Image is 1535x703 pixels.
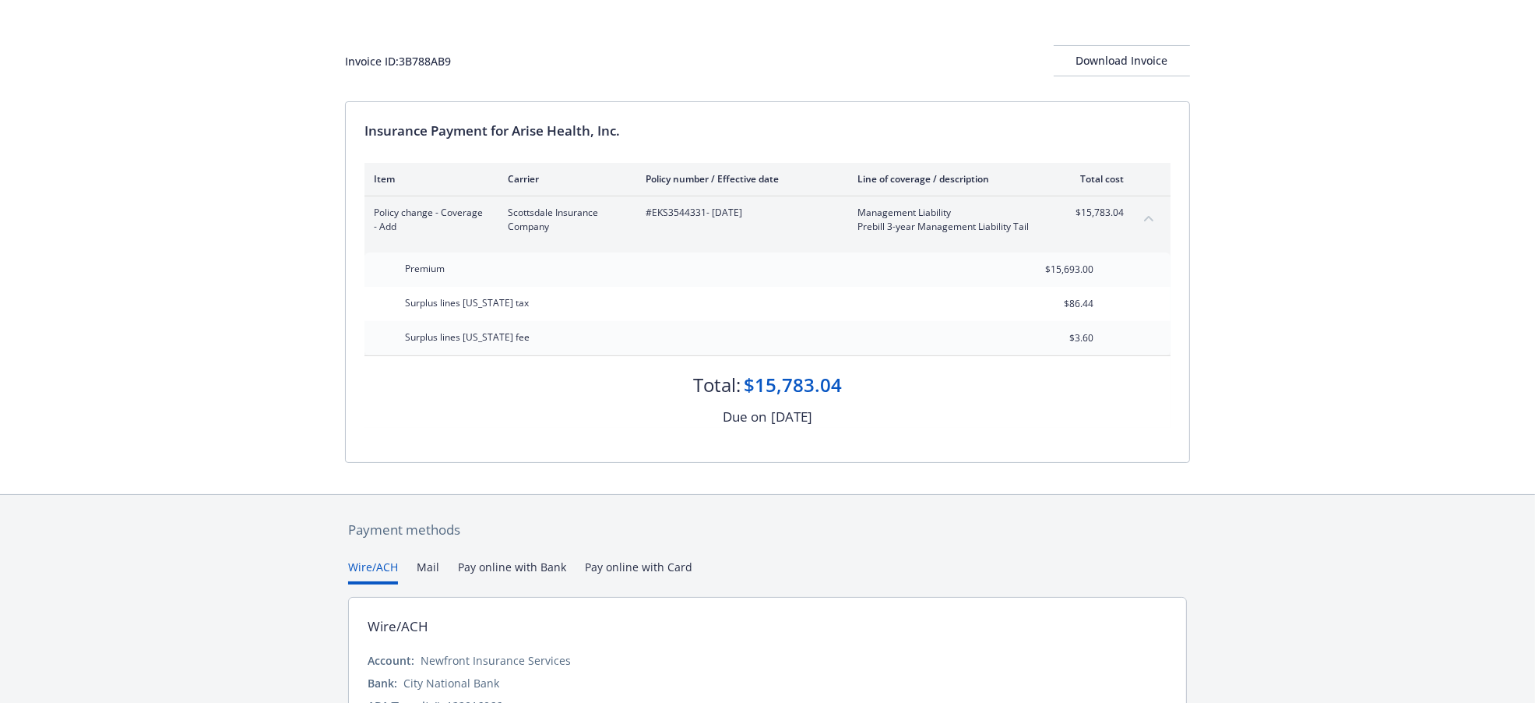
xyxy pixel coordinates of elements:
[857,206,1040,220] span: Management Liability
[348,520,1187,540] div: Payment methods
[646,206,833,220] span: #EKS3544331 - [DATE]
[374,172,483,185] div: Item
[405,262,445,275] span: Premium
[857,220,1040,234] span: Prebill 3-year Management Liability Tail
[1136,206,1161,231] button: collapse content
[345,53,451,69] div: Invoice ID: 3B788AB9
[1002,327,1103,350] input: 0.00
[723,407,766,427] div: Due on
[857,172,1040,185] div: Line of coverage / description
[1054,46,1190,76] div: Download Invoice
[1065,206,1124,220] span: $15,783.04
[405,296,529,309] span: Surplus lines [US_STATE] tax
[403,675,499,691] div: City National Bank
[1002,292,1103,316] input: 0.00
[646,172,833,185] div: Policy number / Effective date
[364,121,1171,141] div: Insurance Payment for Arise Health, Inc.
[1065,172,1124,185] div: Total cost
[348,559,398,585] button: Wire/ACH
[744,372,842,398] div: $15,783.04
[458,559,566,585] button: Pay online with Bank
[693,372,741,398] div: Total:
[364,196,1171,243] div: Policy change - Coverage - AddScottsdale Insurance Company#EKS3544331- [DATE]Management Liability...
[405,330,530,344] span: Surplus lines [US_STATE] fee
[368,616,428,637] div: Wire/ACH
[771,407,812,427] div: [DATE]
[1002,258,1103,281] input: 0.00
[368,675,397,691] div: Bank:
[508,206,621,234] span: Scottsdale Insurance Company
[421,652,571,669] div: Newfront Insurance Services
[417,559,439,585] button: Mail
[585,559,692,585] button: Pay online with Card
[1054,45,1190,76] button: Download Invoice
[508,172,621,185] div: Carrier
[368,652,414,669] div: Account:
[374,206,483,234] span: Policy change - Coverage - Add
[857,206,1040,234] span: Management LiabilityPrebill 3-year Management Liability Tail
